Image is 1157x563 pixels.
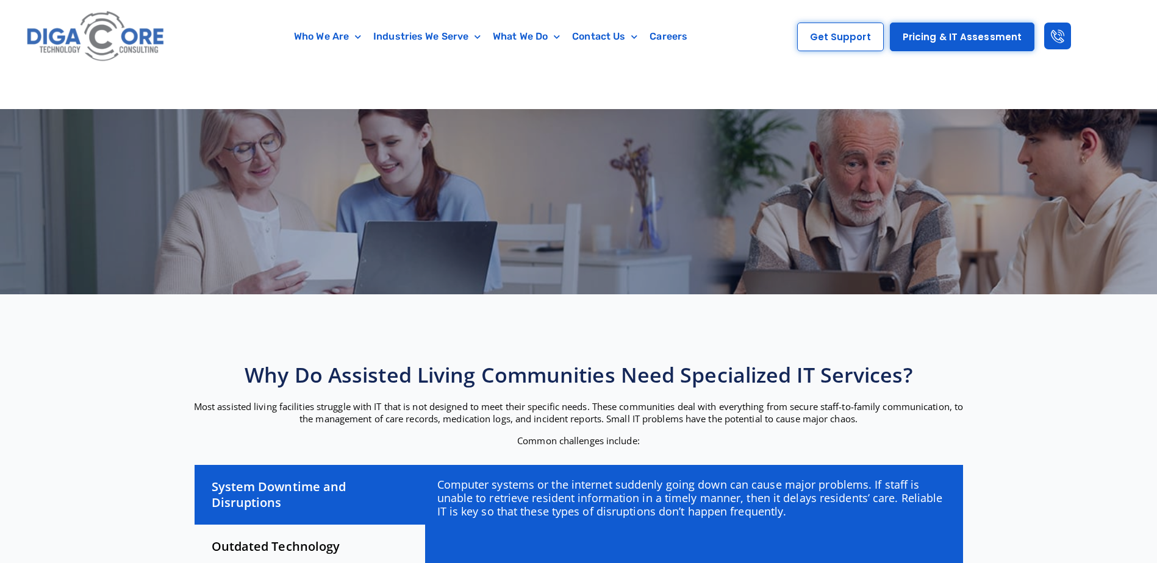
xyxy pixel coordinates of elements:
a: Get Support [797,23,884,51]
span: Most assisted living facilities struggle with IT that is not designed to meet their specific need... [194,400,963,425]
a: Who We Are [288,23,367,51]
a: Pricing & IT Assessment [890,23,1034,51]
img: Digacore logo 1 [23,6,169,68]
a: Contact Us [566,23,643,51]
nav: Menu [227,23,754,51]
span: Computer systems or the internet suddenly going down can cause major problems. If staff is unable... [437,477,943,519]
span: Get Support [810,32,871,41]
h2: Why Do Assisted Living Communities Need Specialized IT Services? [188,361,969,388]
div: System Downtime and Disruptions [195,465,425,525]
a: Industries We Serve [367,23,487,51]
span: Pricing & IT Assessment [903,32,1022,41]
span: Common challenges include: [517,434,640,447]
a: Careers [643,23,693,51]
a: What We Do [487,23,566,51]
